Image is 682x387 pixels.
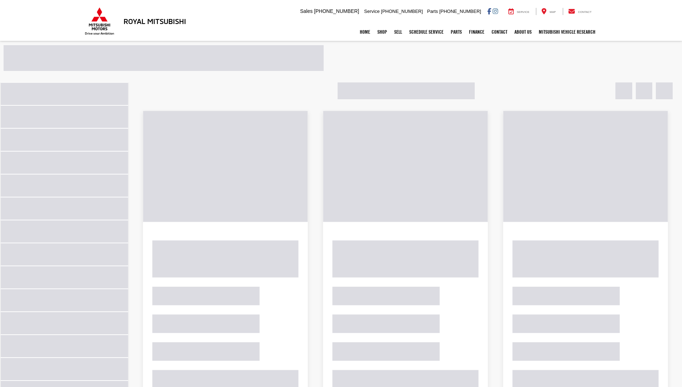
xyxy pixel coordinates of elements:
a: Mitsubishi Vehicle Research [535,23,599,41]
a: About Us [511,23,535,41]
a: Map [536,8,561,15]
a: Home [356,23,374,41]
a: Parts: Opens in a new tab [447,23,465,41]
span: Sales [300,8,313,14]
span: Contact [578,10,591,14]
span: Map [550,10,556,14]
a: Schedule Service: Opens in a new tab [406,23,447,41]
a: Finance [465,23,488,41]
span: [PHONE_NUMBER] [439,9,481,14]
span: [PHONE_NUMBER] [381,9,423,14]
span: [PHONE_NUMBER] [314,8,359,14]
span: Service [517,10,529,14]
span: Service [364,9,379,14]
a: Service [503,8,535,15]
a: Shop [374,23,391,41]
a: Facebook: Click to visit our Facebook page [487,8,491,14]
img: Mitsubishi [83,7,116,35]
a: Contact [563,8,597,15]
span: Parts [427,9,438,14]
a: Contact [488,23,511,41]
a: Instagram: Click to visit our Instagram page [493,8,498,14]
a: Sell [391,23,406,41]
h3: Royal Mitsubishi [124,17,186,25]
